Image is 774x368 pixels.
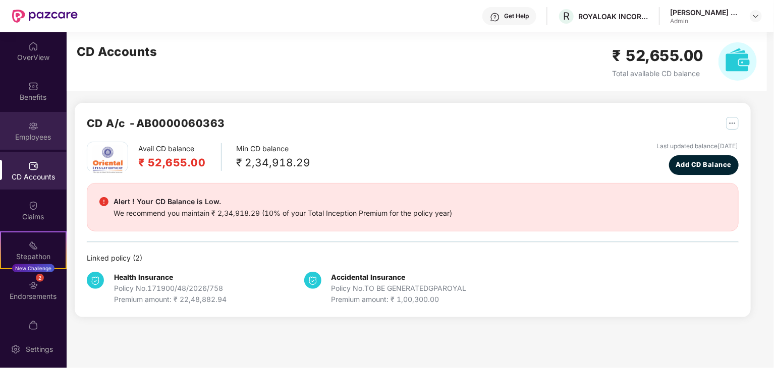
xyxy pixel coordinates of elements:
b: Accidental Insurance [331,273,406,281]
div: ₹ 2,34,918.29 [237,154,311,171]
img: svg+xml;base64,PHN2ZyB4bWxucz0iaHR0cDovL3d3dy53My5vcmcvMjAwMC9zdmciIHdpZHRoPSIyMSIgaGVpZ2h0PSIyMC... [28,240,38,251]
img: svg+xml;base64,PHN2ZyB4bWxucz0iaHR0cDovL3d3dy53My5vcmcvMjAwMC9zdmciIHdpZHRoPSIzNCIgaGVpZ2h0PSIzNC... [304,272,321,289]
img: svg+xml;base64,PHN2ZyBpZD0iQ0RfQWNjb3VudHMiIGRhdGEtbmFtZT0iQ0QgQWNjb3VudHMiIHhtbG5zPSJodHRwOi8vd3... [28,161,38,171]
div: Stepathon [1,252,66,262]
div: Last updated balance [DATE] [657,142,739,151]
img: svg+xml;base64,PHN2ZyBpZD0iRHJvcGRvd24tMzJ4MzIiIHhtbG5zPSJodHRwOi8vd3d3LnczLm9yZy8yMDAwL3N2ZyIgd2... [752,12,760,20]
span: Add CD Balance [676,160,732,170]
div: Policy No. 171900/48/2026/758 [114,283,227,294]
img: svg+xml;base64,PHN2ZyBpZD0iQ2xhaW0iIHhtbG5zPSJodHRwOi8vd3d3LnczLm9yZy8yMDAwL3N2ZyIgd2lkdGg9IjIwIi... [28,201,38,211]
img: svg+xml;base64,PHN2ZyBpZD0iRW5kb3JzZW1lbnRzIiB4bWxucz0iaHR0cDovL3d3dy53My5vcmcvMjAwMC9zdmciIHdpZH... [28,280,38,290]
img: svg+xml;base64,PHN2ZyBpZD0iRW1wbG95ZWVzIiB4bWxucz0iaHR0cDovL3d3dy53My5vcmcvMjAwMC9zdmciIHdpZHRoPS... [28,121,38,131]
div: Settings [23,344,56,354]
h2: ₹ 52,655.00 [613,44,704,68]
h2: ₹ 52,655.00 [138,154,206,171]
img: New Pazcare Logo [12,10,78,23]
img: svg+xml;base64,PHN2ZyB4bWxucz0iaHR0cDovL3d3dy53My5vcmcvMjAwMC9zdmciIHhtbG5zOnhsaW5rPSJodHRwOi8vd3... [718,42,757,81]
img: svg+xml;base64,PHN2ZyBpZD0iQmVuZWZpdHMiIHhtbG5zPSJodHRwOi8vd3d3LnczLm9yZy8yMDAwL3N2ZyIgd2lkdGg9Ij... [28,81,38,91]
div: [PERSON_NAME] S A [670,8,741,17]
div: 2 [36,274,44,282]
div: New Challenge [12,264,54,272]
div: Get Help [504,12,529,20]
h2: CD Accounts [77,42,157,62]
img: svg+xml;base64,PHN2ZyBpZD0iTXlfT3JkZXJzIiBkYXRhLW5hbWU9Ik15IE9yZGVycyIgeG1sbnM9Imh0dHA6Ly93d3cudz... [28,320,38,330]
img: svg+xml;base64,PHN2ZyBpZD0iU2V0dGluZy0yMHgyMCIgeG1sbnM9Imh0dHA6Ly93d3cudzMub3JnLzIwMDAvc3ZnIiB3aW... [11,344,21,354]
div: ROYALOAK INCORPORATION PRIVATE LIMITED [578,12,649,21]
div: Min CD balance [237,143,311,171]
span: R [563,10,570,22]
div: Admin [670,17,741,25]
img: svg+xml;base64,PHN2ZyBpZD0iRGFuZ2VyX2FsZXJ0IiBkYXRhLW5hbWU9IkRhbmdlciBhbGVydCIgeG1sbnM9Imh0dHA6Ly... [99,197,108,206]
div: Policy No. TO BE GENERATEDGPAROYAL [331,283,467,294]
b: Health Insurance [114,273,173,281]
div: We recommend you maintain ₹ 2,34,918.29 (10% of your Total Inception Premium for the policy year) [114,208,452,219]
div: Linked policy ( 2 ) [87,253,739,264]
h2: CD A/c - AB0000060363 [87,115,225,132]
img: svg+xml;base64,PHN2ZyB4bWxucz0iaHR0cDovL3d3dy53My5vcmcvMjAwMC9zdmciIHdpZHRoPSIyNSIgaGVpZ2h0PSIyNS... [726,117,739,130]
div: Premium amount: ₹ 1,00,300.00 [331,294,467,305]
div: Alert ! Your CD Balance is Low. [114,196,452,208]
img: svg+xml;base64,PHN2ZyBpZD0iSG9tZSIgeG1sbnM9Imh0dHA6Ly93d3cudzMub3JnLzIwMDAvc3ZnIiB3aWR0aD0iMjAiIG... [28,41,38,51]
div: Premium amount: ₹ 22,48,882.94 [114,294,227,305]
div: Avail CD balance [138,143,222,171]
button: Add CD Balance [669,155,739,175]
span: Total available CD balance [613,69,700,78]
img: svg+xml;base64,PHN2ZyB4bWxucz0iaHR0cDovL3d3dy53My5vcmcvMjAwMC9zdmciIHdpZHRoPSIzNCIgaGVpZ2h0PSIzNC... [87,272,104,289]
img: oi.png [90,142,125,177]
img: svg+xml;base64,PHN2ZyBpZD0iSGVscC0zMngzMiIgeG1sbnM9Imh0dHA6Ly93d3cudzMub3JnLzIwMDAvc3ZnIiB3aWR0aD... [490,12,500,22]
